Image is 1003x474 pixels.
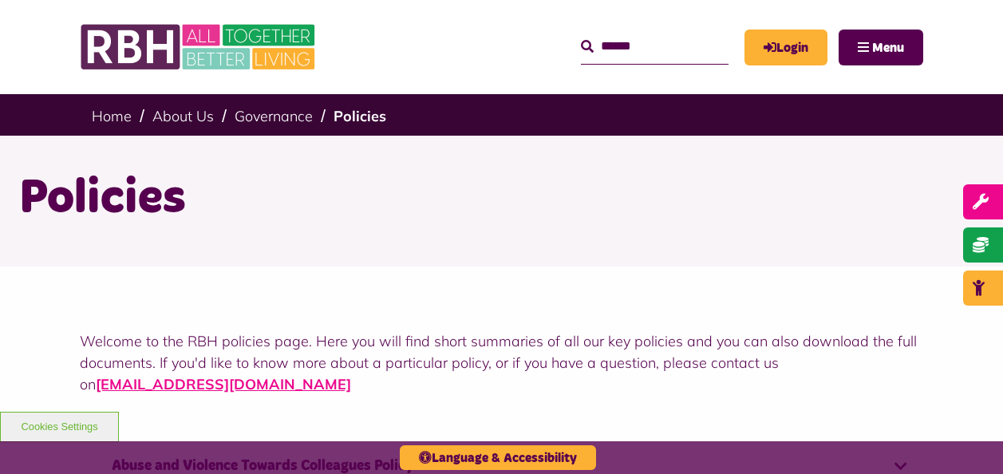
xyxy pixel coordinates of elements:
[872,41,904,54] span: Menu
[931,402,1003,474] iframe: Netcall Web Assistant for live chat
[96,375,351,393] a: [EMAIL_ADDRESS][DOMAIN_NAME]
[80,16,319,78] img: RBH
[92,107,132,125] a: Home
[744,30,827,65] a: MyRBH
[19,168,985,230] h1: Policies
[80,330,923,395] p: Welcome to the RBH policies page. Here you will find short summaries of all our key policies and ...
[400,445,596,470] button: Language & Accessibility
[334,107,386,125] a: Policies
[235,107,313,125] a: Governance
[839,30,923,65] button: Navigation
[152,107,214,125] a: About Us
